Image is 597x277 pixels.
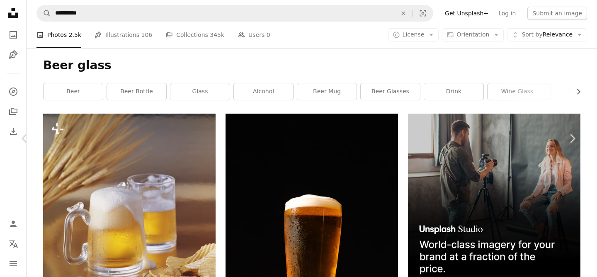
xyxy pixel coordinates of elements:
a: Collections 345k [165,22,224,48]
a: beer mug [297,83,357,100]
a: Log in / Sign up [5,216,22,232]
button: Search Unsplash [37,5,51,21]
span: Sort by [522,31,542,38]
span: Relevance [522,31,573,39]
button: Visual search [413,5,433,21]
span: 0 [267,30,270,39]
a: beer glasses [361,83,420,100]
a: beer bottle [107,83,166,100]
h1: Beer glass [43,58,580,73]
span: 106 [141,30,153,39]
a: beer [44,83,103,100]
a: clear drinking glass with beer [226,239,398,246]
button: License [388,28,439,41]
a: drink [424,83,483,100]
a: Get Unsplash+ [440,7,493,20]
a: wine glass [488,83,547,100]
a: alcohol [234,83,293,100]
button: Clear [394,5,413,21]
a: Illustrations [5,46,22,63]
button: Sort byRelevance [507,28,587,41]
a: Explore [5,83,22,100]
span: 345k [210,30,224,39]
a: Next [547,99,597,178]
a: glass [170,83,230,100]
a: Users 0 [238,22,270,48]
button: scroll list to the right [571,83,580,100]
a: Illustrations 106 [95,22,152,48]
button: Submit an image [527,7,587,20]
span: Orientation [456,31,489,38]
a: Log in [493,7,521,20]
button: Menu [5,255,22,272]
a: two glasses of beer and a plate of chips [43,213,216,221]
button: Language [5,236,22,252]
a: Photos [5,27,22,43]
button: Orientation [442,28,504,41]
form: Find visuals sitewide [36,5,433,22]
span: License [403,31,425,38]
